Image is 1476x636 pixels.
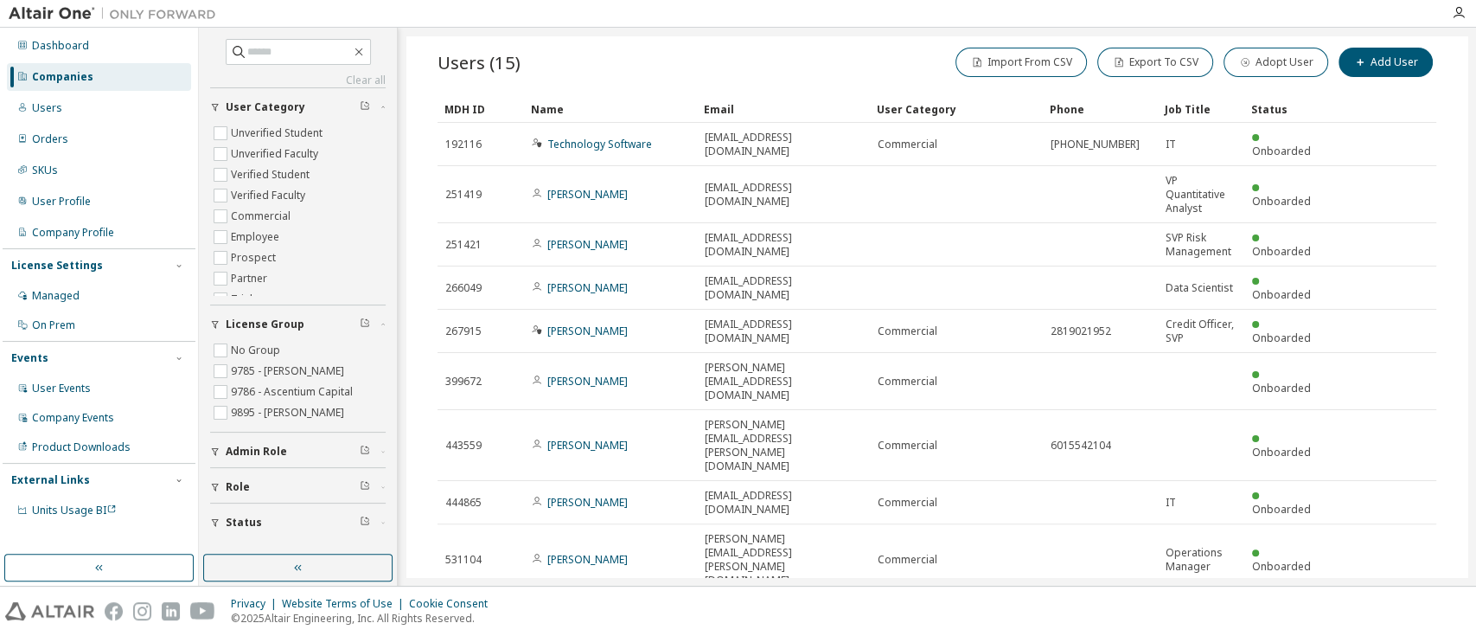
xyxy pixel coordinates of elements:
[210,305,386,344] button: License Group
[1252,244,1311,259] span: Onboarded
[1252,144,1311,158] span: Onboarded
[210,504,386,542] button: Status
[445,496,482,510] span: 444865
[32,101,62,115] div: Users
[1050,95,1151,123] div: Phone
[231,597,282,611] div: Privacy
[547,374,628,389] a: [PERSON_NAME]
[231,340,284,361] label: No Group
[231,611,498,626] p: © 2025 Altair Engineering, Inc. All Rights Reserved.
[1166,546,1236,574] span: Operations Manager
[32,318,75,332] div: On Prem
[1051,138,1140,151] span: [PHONE_NUMBER]
[1252,502,1311,517] span: Onboarded
[5,602,94,620] img: altair_logo.svg
[445,238,482,252] span: 251421
[226,100,305,114] span: User Category
[231,123,326,144] label: Unverified Student
[705,532,862,588] span: [PERSON_NAME][EMAIL_ADDRESS][PERSON_NAME][DOMAIN_NAME]
[705,489,862,517] span: [EMAIL_ADDRESS][DOMAIN_NAME]
[360,445,370,459] span: Clear filter
[231,144,322,164] label: Unverified Faculty
[231,227,283,247] label: Employee
[547,280,628,295] a: [PERSON_NAME]
[445,281,482,295] span: 266049
[1166,174,1236,215] span: VP Quantitative Analyst
[705,418,862,473] span: [PERSON_NAME][EMAIL_ADDRESS][PERSON_NAME][DOMAIN_NAME]
[11,259,103,273] div: License Settings
[231,247,279,268] label: Prospect
[1224,48,1328,77] button: Adopt User
[1252,559,1311,574] span: Onboarded
[547,324,628,338] a: [PERSON_NAME]
[877,95,1036,123] div: User Category
[547,237,628,252] a: [PERSON_NAME]
[1165,95,1237,123] div: Job Title
[705,231,862,259] span: [EMAIL_ADDRESS][DOMAIN_NAME]
[32,440,131,454] div: Product Downloads
[705,318,862,345] span: [EMAIL_ADDRESS][DOMAIN_NAME]
[231,164,313,185] label: Verified Student
[360,318,370,331] span: Clear filter
[1166,496,1176,510] span: IT
[282,597,409,611] div: Website Terms of Use
[547,137,652,151] a: Technology Software
[11,473,90,487] div: External Links
[955,48,1087,77] button: Import From CSV
[9,5,225,22] img: Altair One
[445,439,482,453] span: 443559
[105,602,123,620] img: facebook.svg
[1166,138,1176,151] span: IT
[705,274,862,302] span: [EMAIL_ADDRESS][DOMAIN_NAME]
[1252,445,1311,459] span: Onboarded
[547,187,628,202] a: [PERSON_NAME]
[210,88,386,126] button: User Category
[32,503,117,517] span: Units Usage BI
[360,100,370,114] span: Clear filter
[547,495,628,510] a: [PERSON_NAME]
[231,185,309,206] label: Verified Faculty
[32,39,89,53] div: Dashboard
[360,516,370,530] span: Clear filter
[445,375,482,389] span: 399672
[878,375,937,389] span: Commercial
[878,553,937,567] span: Commercial
[360,480,370,494] span: Clear filter
[1097,48,1213,77] button: Export To CSV
[32,164,58,177] div: SKUs
[231,402,348,423] label: 9895 - [PERSON_NAME]
[1051,439,1111,453] span: 6015542104
[444,95,517,123] div: MDH ID
[32,70,93,84] div: Companies
[445,188,482,202] span: 251419
[226,480,250,494] span: Role
[231,268,271,289] label: Partner
[11,351,48,365] div: Events
[445,324,482,338] span: 267915
[231,382,356,402] label: 9786 - Ascentium Capital
[32,382,91,395] div: User Events
[32,195,91,209] div: User Profile
[1166,281,1233,295] span: Data Scientist
[705,131,862,158] span: [EMAIL_ADDRESS][DOMAIN_NAME]
[1339,48,1433,77] button: Add User
[531,95,690,123] div: Name
[210,468,386,506] button: Role
[210,74,386,87] a: Clear all
[1252,381,1311,395] span: Onboarded
[231,289,256,310] label: Trial
[704,95,863,123] div: Email
[1051,324,1111,338] span: 2819021952
[445,138,482,151] span: 192116
[210,433,386,471] button: Admin Role
[409,597,498,611] div: Cookie Consent
[878,496,937,510] span: Commercial
[438,50,521,74] span: Users (15)
[1166,318,1236,345] span: Credit Officer, SVP
[162,602,180,620] img: linkedin.svg
[226,516,262,530] span: Status
[878,138,937,151] span: Commercial
[445,553,482,567] span: 531104
[547,552,628,567] a: [PERSON_NAME]
[133,602,151,620] img: instagram.svg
